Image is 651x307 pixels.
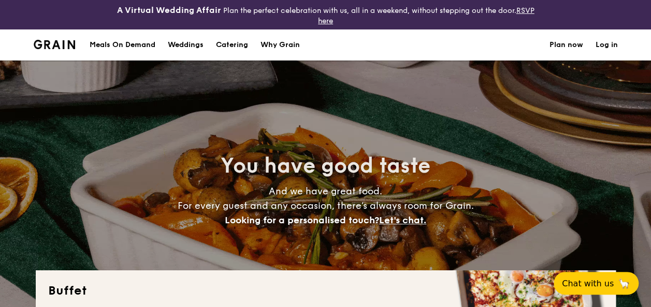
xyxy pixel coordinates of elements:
a: Logotype [34,40,76,49]
span: 🦙 [618,278,630,289]
div: Weddings [168,29,204,60]
h4: A Virtual Wedding Affair [117,4,221,17]
a: Catering [210,29,254,60]
span: Chat with us [562,279,614,288]
div: Meals On Demand [90,29,155,60]
a: Log in [596,29,618,60]
span: Let's chat. [379,214,426,226]
img: Grain [34,40,76,49]
button: Chat with us🦙 [554,272,639,295]
a: Weddings [162,29,210,60]
h1: Catering [216,29,248,60]
a: Why Grain [254,29,306,60]
div: Plan the perfect celebration with us, all in a weekend, without stepping out the door. [109,4,543,25]
h2: Buffet [48,283,603,299]
a: Meals On Demand [83,29,162,60]
span: Looking for a personalised touch? [225,214,379,226]
span: You have good taste [221,153,430,178]
div: Why Grain [261,29,300,60]
span: And we have great food. For every guest and any occasion, there’s always room for Grain. [178,186,474,226]
a: Plan now [549,29,583,60]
